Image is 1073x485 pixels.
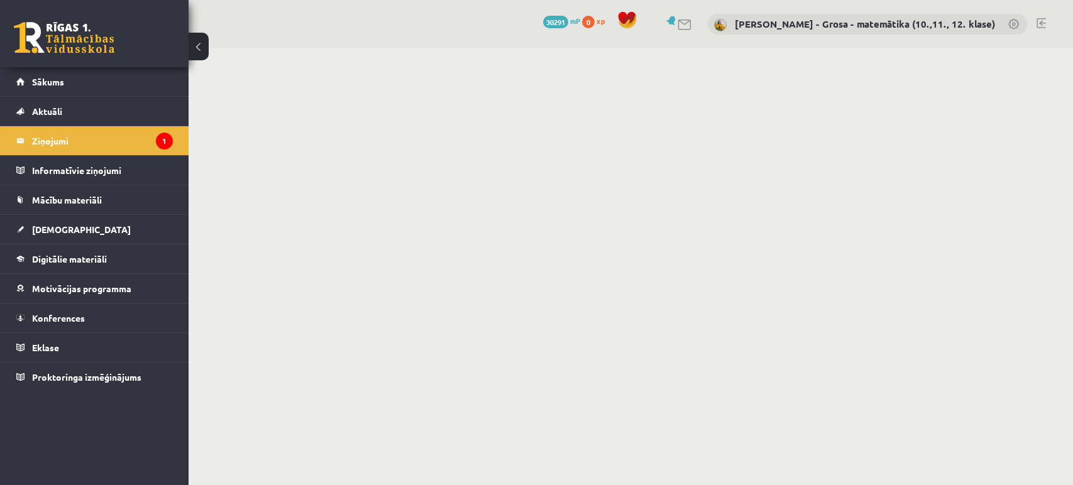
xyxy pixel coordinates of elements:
[156,133,173,150] i: 1
[16,67,173,96] a: Sākums
[16,156,173,185] a: Informatīvie ziņojumi
[32,126,173,155] legend: Ziņojumi
[32,76,64,87] span: Sākums
[570,16,580,26] span: mP
[16,215,173,244] a: [DEMOGRAPHIC_DATA]
[32,312,85,324] span: Konferences
[735,18,995,30] a: [PERSON_NAME] - Grosa - matemātika (10.,11., 12. klase)
[16,244,173,273] a: Digitālie materiāli
[597,16,605,26] span: xp
[32,194,102,205] span: Mācību materiāli
[32,342,59,353] span: Eklase
[32,224,131,235] span: [DEMOGRAPHIC_DATA]
[16,274,173,303] a: Motivācijas programma
[582,16,595,28] span: 0
[14,22,114,53] a: Rīgas 1. Tālmācības vidusskola
[16,333,173,362] a: Eklase
[32,253,107,264] span: Digitālie materiāli
[714,19,727,31] img: Laima Tukāne - Grosa - matemātika (10.,11., 12. klase)
[32,156,173,185] legend: Informatīvie ziņojumi
[543,16,568,28] span: 30291
[582,16,611,26] a: 0 xp
[16,303,173,332] a: Konferences
[32,371,141,383] span: Proktoringa izmēģinājums
[16,185,173,214] a: Mācību materiāli
[32,106,62,117] span: Aktuāli
[543,16,580,26] a: 30291 mP
[32,283,131,294] span: Motivācijas programma
[16,126,173,155] a: Ziņojumi1
[16,362,173,391] a: Proktoringa izmēģinājums
[16,97,173,126] a: Aktuāli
